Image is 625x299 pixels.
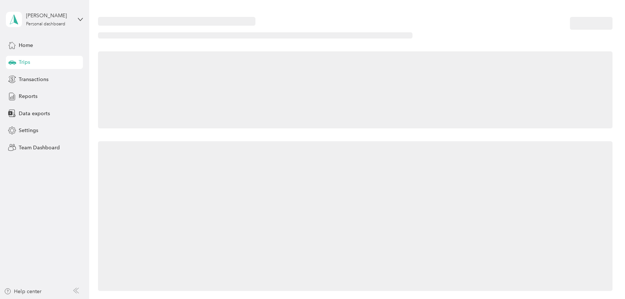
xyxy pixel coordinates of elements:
[19,41,33,49] span: Home
[584,258,625,299] iframe: Everlance-gr Chat Button Frame
[4,288,41,295] button: Help center
[19,110,50,117] span: Data exports
[19,58,30,66] span: Trips
[19,144,60,152] span: Team Dashboard
[19,76,48,83] span: Transactions
[19,92,37,100] span: Reports
[26,22,65,26] div: Personal dashboard
[19,127,38,134] span: Settings
[26,12,72,19] div: [PERSON_NAME]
